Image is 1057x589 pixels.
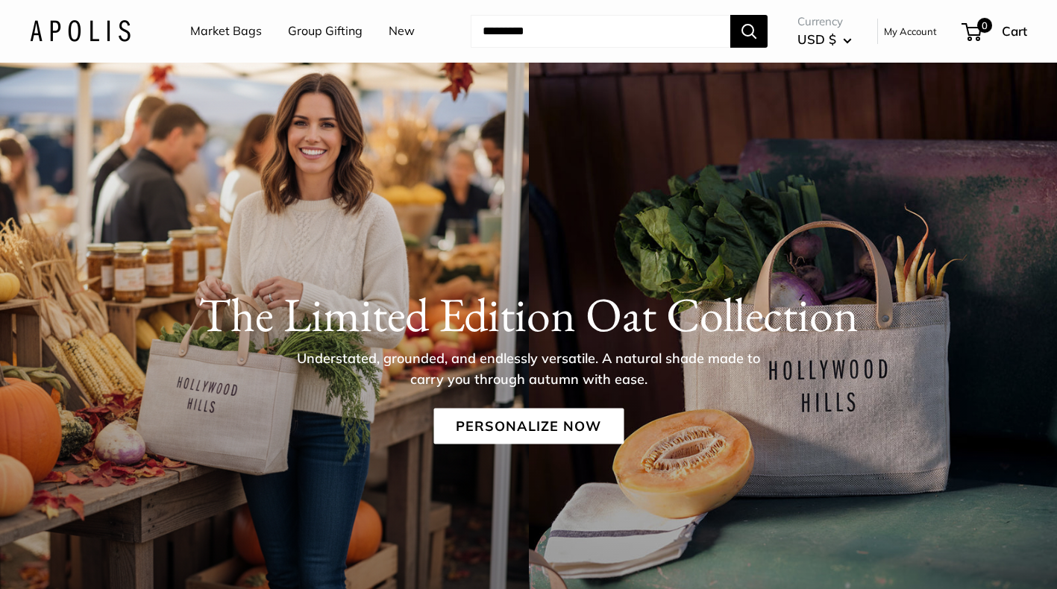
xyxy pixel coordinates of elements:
span: Cart [1002,23,1027,39]
img: Apolis [30,20,131,42]
a: 0 Cart [963,19,1027,43]
span: 0 [977,18,992,33]
p: Understated, grounded, and endlessly versatile. A natural shade made to carry you through autumn ... [286,348,771,390]
span: USD $ [797,31,836,47]
span: Currency [797,11,852,32]
button: Search [730,15,768,48]
h1: The Limited Edition Oat Collection [30,286,1027,343]
input: Search... [471,15,730,48]
a: My Account [884,22,937,40]
button: USD $ [797,28,852,51]
a: New [389,20,415,42]
a: Personalize Now [433,409,624,444]
a: Market Bags [190,20,262,42]
a: Group Gifting [288,20,363,42]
